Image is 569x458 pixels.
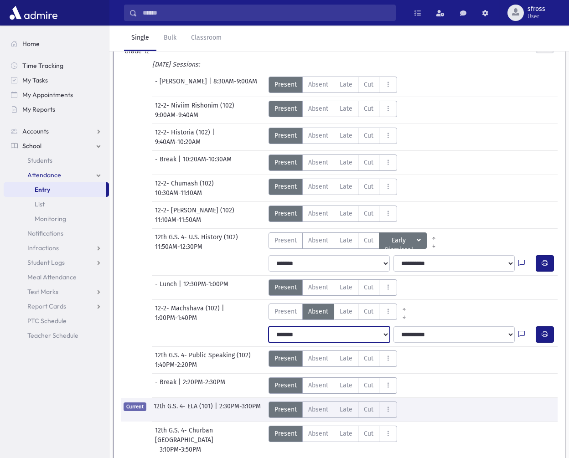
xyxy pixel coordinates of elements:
[269,350,397,367] div: AttTypes
[4,87,109,102] a: My Appointments
[269,401,397,418] div: AttTypes
[274,354,297,363] span: Present
[308,158,328,167] span: Absent
[155,426,261,445] span: 12th G.S. 4- Churban [GEOGRAPHIC_DATA]
[4,102,109,117] a: My Reports
[4,168,109,182] a: Attendance
[269,77,397,93] div: AttTypes
[308,283,328,292] span: Absent
[183,154,232,171] span: 10:20AM-10:30AM
[155,179,216,188] span: 12-2- Chumash (102)
[155,206,236,215] span: 12-2- [PERSON_NAME] (102)
[274,236,297,245] span: Present
[340,381,352,390] span: Late
[269,304,411,320] div: AttTypes
[364,307,373,316] span: Cut
[308,429,328,438] span: Absent
[7,4,60,22] img: AdmirePro
[364,209,373,218] span: Cut
[160,445,201,454] span: 3:10PM-3:50PM
[269,377,397,394] div: AttTypes
[154,401,215,418] span: 12th G.S. 4- ELA (101)
[308,354,328,363] span: Absent
[269,101,397,117] div: AttTypes
[269,206,397,222] div: AttTypes
[340,429,352,438] span: Late
[219,401,261,418] span: 2:30PM-3:10PM
[340,209,352,218] span: Late
[155,101,236,110] span: 12-2- Niviim Rishonim (102)
[155,242,202,252] span: 11:50AM-12:30PM
[364,80,373,89] span: Cut
[4,153,109,168] a: Students
[308,405,328,414] span: Absent
[4,73,109,87] a: My Tasks
[4,36,109,51] a: Home
[274,104,297,113] span: Present
[308,236,328,245] span: Absent
[274,209,297,218] span: Present
[4,211,109,226] a: Monitoring
[27,229,63,237] span: Notifications
[27,302,66,310] span: Report Cards
[22,40,40,48] span: Home
[340,182,352,191] span: Late
[528,5,545,13] span: sfross
[209,77,213,93] span: |
[27,171,61,179] span: Attendance
[155,110,198,120] span: 9:00AM-9:40AM
[274,283,297,292] span: Present
[22,127,49,135] span: Accounts
[274,381,297,390] span: Present
[4,124,109,139] a: Accounts
[27,317,67,325] span: PTC Schedule
[364,381,373,390] span: Cut
[4,226,109,241] a: Notifications
[152,61,200,68] i: [DATE] Sessions:
[364,104,373,113] span: Cut
[269,426,397,442] div: AttTypes
[27,331,78,340] span: Teacher Schedule
[340,354,352,363] span: Late
[155,313,197,323] span: 1:00PM-1:40PM
[364,283,373,292] span: Cut
[27,244,59,252] span: Infractions
[528,13,545,20] span: User
[274,158,297,167] span: Present
[184,26,229,51] a: Classroom
[155,137,201,147] span: 9:40AM-10:20AM
[27,288,58,296] span: Test Marks
[4,255,109,270] a: Student Logs
[340,158,352,167] span: Late
[308,209,328,218] span: Absent
[155,154,178,171] span: - Break
[308,182,328,191] span: Absent
[269,279,397,296] div: AttTypes
[155,377,178,394] span: - Break
[35,200,45,208] span: List
[274,307,297,316] span: Present
[274,80,297,89] span: Present
[364,131,373,140] span: Cut
[4,182,106,197] a: Entry
[27,258,65,267] span: Student Logs
[22,105,55,113] span: My Reports
[308,131,328,140] span: Absent
[397,311,411,318] a: All Later
[364,405,373,414] span: Cut
[340,405,352,414] span: Late
[124,402,146,411] span: Current
[22,62,63,70] span: Time Tracking
[364,354,373,363] span: Cut
[155,215,201,225] span: 11:10AM-11:50AM
[308,104,328,113] span: Absent
[364,158,373,167] span: Cut
[22,142,41,150] span: School
[4,58,109,73] a: Time Tracking
[4,328,109,343] a: Teacher Schedule
[4,270,109,284] a: Meal Attendance
[155,232,240,242] span: 12th G.S. 4- U.S. History (102)
[269,232,441,249] div: AttTypes
[222,304,226,313] span: |
[385,236,415,246] span: Early Dismissal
